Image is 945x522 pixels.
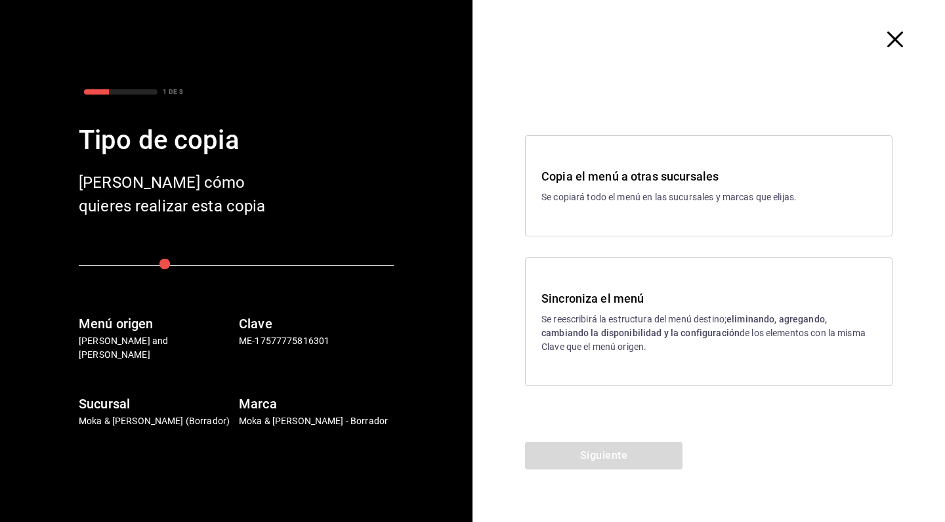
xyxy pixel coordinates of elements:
h3: Copia el menú a otras sucursales [541,167,876,185]
h6: Menú origen [79,313,234,334]
h3: Sincroniza el menú [541,290,876,307]
p: Moka & [PERSON_NAME] (Borrador) [79,414,234,428]
h6: Marca [239,393,394,414]
strong: eliminando, agregando, cambiando la disponibilidad y la configuración [541,314,827,338]
div: [PERSON_NAME] cómo quieres realizar esta copia [79,171,289,218]
p: [PERSON_NAME] and [PERSON_NAME] [79,334,234,362]
p: Se reescribirá la estructura del menú destino; de los elementos con la misma Clave que el menú or... [541,313,876,354]
h6: Clave [239,313,394,334]
h6: Sucursal [79,393,234,414]
p: Moka & [PERSON_NAME] - Borrador [239,414,394,428]
div: Tipo de copia [79,121,394,160]
p: Se copiará todo el menú en las sucursales y marcas que elijas. [541,190,876,204]
div: 1 DE 3 [163,87,183,97]
p: ME-17577775816301 [239,334,394,348]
